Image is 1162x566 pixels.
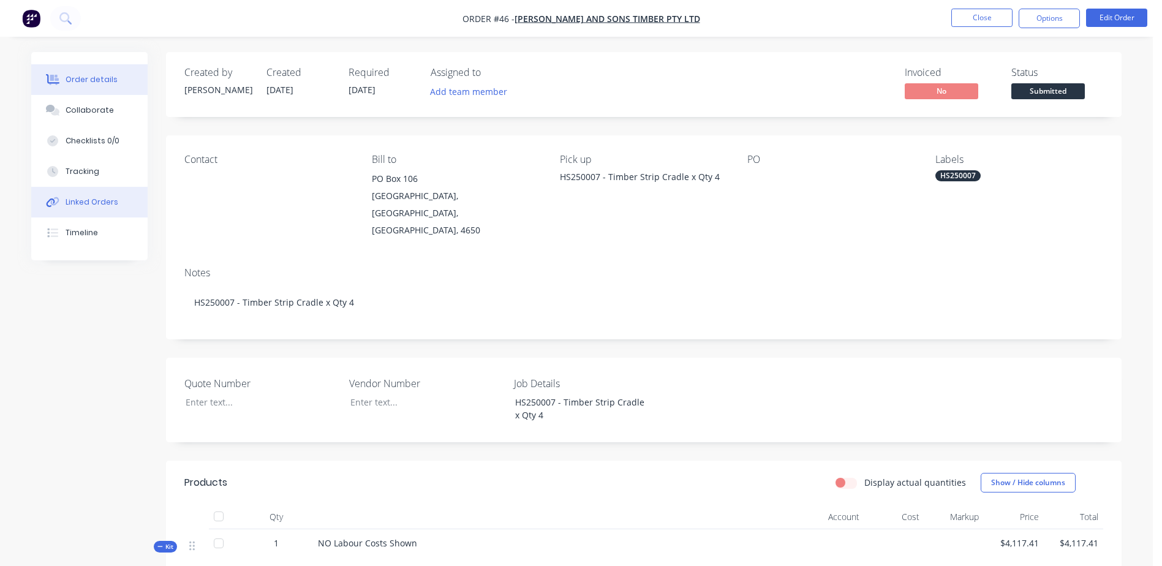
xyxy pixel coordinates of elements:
button: Close [951,9,1013,27]
div: HS250007 - Timber Strip Cradle x Qty 4 [560,170,728,183]
span: Kit [157,542,173,551]
label: Quote Number [184,376,338,391]
div: Markup [924,505,984,529]
button: Timeline [31,217,148,248]
button: Collaborate [31,95,148,126]
div: Contact [184,154,352,165]
div: Pick up [560,154,728,165]
div: HS250007 [935,170,981,181]
div: Order details [66,74,118,85]
div: Qty [240,505,313,529]
div: Tracking [66,166,99,177]
div: Account [742,505,864,529]
a: [PERSON_NAME] and Sons Timber Pty Ltd [515,13,700,25]
button: Tracking [31,156,148,187]
button: Submitted [1011,83,1085,102]
button: Show / Hide columns [981,473,1076,492]
div: Notes [184,267,1103,279]
div: Labels [935,154,1103,165]
div: Invoiced [905,67,997,78]
div: PO Box 106 [372,170,540,187]
label: Job Details [514,376,667,391]
div: Price [984,505,1044,529]
span: Order #46 - [462,13,515,25]
div: Checklists 0/0 [66,135,119,146]
div: Bill to [372,154,540,165]
div: Assigned to [431,67,553,78]
div: Timeline [66,227,98,238]
span: NO Labour Costs Shown [318,537,417,549]
button: Linked Orders [31,187,148,217]
button: Add team member [431,83,514,100]
div: PO Box 106[GEOGRAPHIC_DATA], [GEOGRAPHIC_DATA], [GEOGRAPHIC_DATA], 4650 [372,170,540,239]
div: HS250007 - Timber Strip Cradle x Qty 4 [184,284,1103,321]
span: No [905,83,978,99]
label: Display actual quantities [864,476,966,489]
label: Vendor Number [349,376,502,391]
div: PO [747,154,915,165]
div: Total [1044,505,1104,529]
button: Order details [31,64,148,95]
div: Status [1011,67,1103,78]
div: Collaborate [66,105,114,116]
img: Factory [22,9,40,28]
div: [GEOGRAPHIC_DATA], [GEOGRAPHIC_DATA], [GEOGRAPHIC_DATA], 4650 [372,187,540,239]
div: Products [184,475,227,490]
div: [PERSON_NAME] [184,83,252,96]
button: Edit Order [1086,9,1147,27]
div: Cost [864,505,924,529]
span: [DATE] [266,84,293,96]
div: Kit [154,541,177,553]
div: Created by [184,67,252,78]
span: Submitted [1011,83,1085,99]
span: [DATE] [349,84,375,96]
button: Checklists 0/0 [31,126,148,156]
div: Required [349,67,416,78]
button: Add team member [424,83,514,100]
span: $4,117.41 [1049,537,1099,549]
div: Linked Orders [66,197,118,208]
button: Options [1019,9,1080,28]
div: Created [266,67,334,78]
span: 1 [274,537,279,549]
span: $4,117.41 [989,537,1039,549]
div: HS250007 - Timber Strip Cradle x Qty 4 [505,393,658,424]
